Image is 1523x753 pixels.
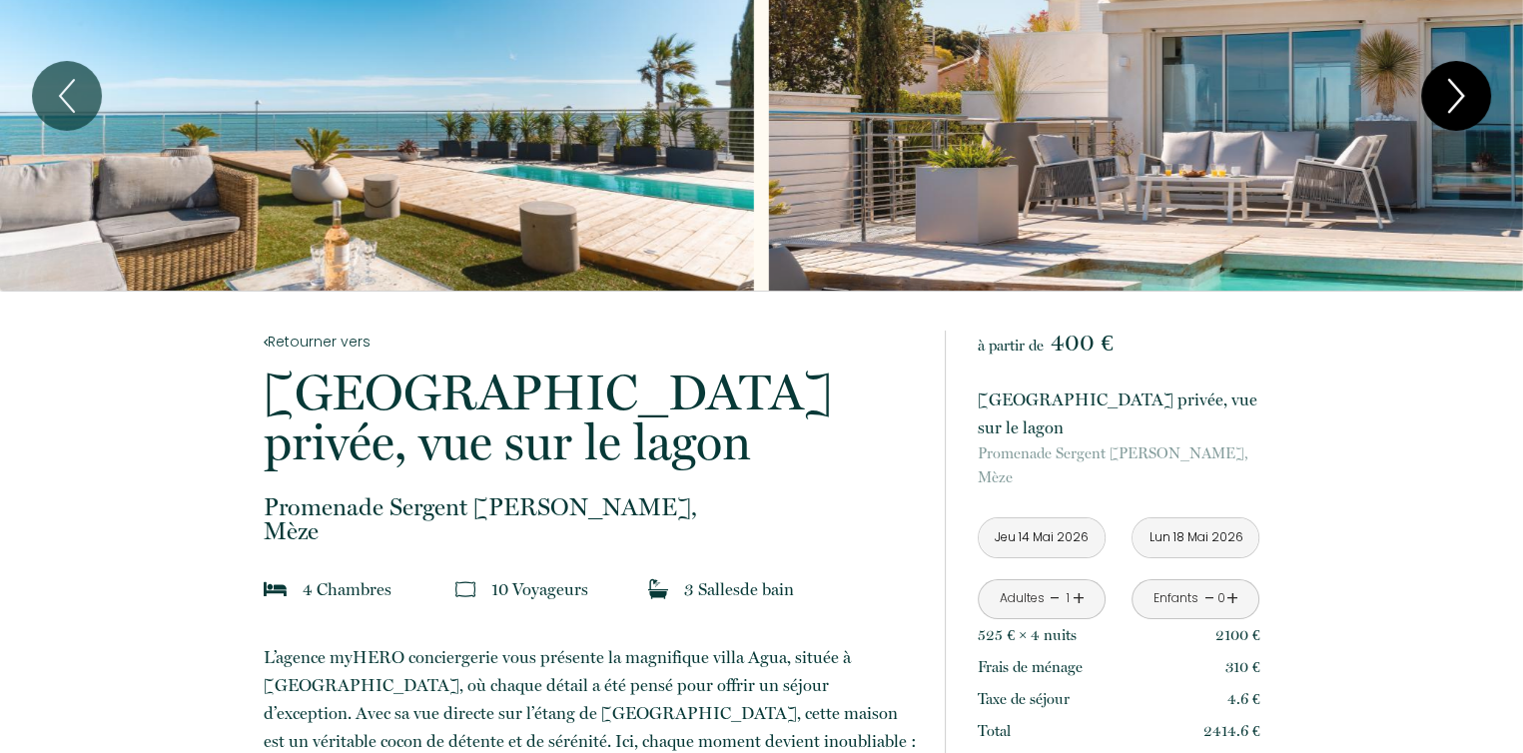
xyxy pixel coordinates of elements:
div: 1 [1063,589,1073,608]
p: 2100 € [1215,623,1260,647]
span: Promenade Sergent [PERSON_NAME], [264,495,919,519]
a: - [1203,583,1214,614]
p: 4 Chambre [303,575,391,603]
button: Previous [32,61,102,131]
div: Adultes [999,589,1044,608]
img: guests [455,579,475,599]
p: 310 € [1225,655,1260,679]
span: s [581,579,588,599]
button: Next [1421,61,1491,131]
a: + [1073,583,1085,614]
a: - [1050,583,1061,614]
span: à partir de [978,337,1044,355]
p: 4.6 € [1227,687,1260,711]
p: Mèze [264,495,919,543]
p: Taxe de séjour [978,687,1070,711]
span: 400 € [1051,329,1113,357]
div: Enfants [1153,589,1198,608]
p: [GEOGRAPHIC_DATA] privée, vue sur le lagon [978,385,1259,441]
span: s [733,579,740,599]
input: Arrivée [979,518,1105,557]
span: s [384,579,391,599]
span: Promenade Sergent [PERSON_NAME], [978,441,1259,465]
div: 0 [1216,589,1226,608]
p: [GEOGRAPHIC_DATA] privée, vue sur le lagon [264,368,919,467]
a: Retourner vers [264,331,919,353]
p: Frais de ménage [978,655,1083,679]
p: 2414.6 € [1203,719,1260,743]
p: Mèze [978,441,1259,489]
p: 10 Voyageur [491,575,588,603]
span: s [1071,626,1077,644]
a: + [1226,583,1238,614]
p: 525 € × 4 nuit [978,623,1077,647]
input: Départ [1133,518,1258,557]
p: 3 Salle de bain [684,575,794,603]
p: Total [978,719,1011,743]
